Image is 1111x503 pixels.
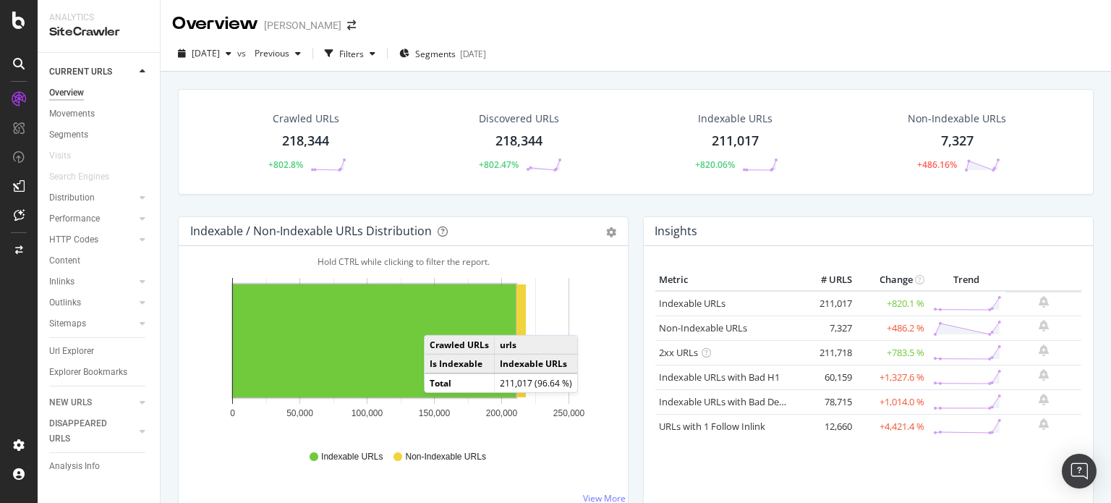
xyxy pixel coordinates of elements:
td: Crawled URLs [425,336,495,355]
span: Indexable URLs [321,451,383,463]
div: gear [606,227,616,237]
td: +820.1 % [856,291,928,316]
div: [PERSON_NAME] [264,18,341,33]
div: NEW URLS [49,395,92,410]
a: Inlinks [49,274,135,289]
div: bell-plus [1039,345,1049,356]
a: Content [49,253,150,269]
td: 211,017 [798,291,856,316]
a: NEW URLS [49,395,135,410]
div: Crawled URLs [273,111,339,126]
div: 211,017 [712,132,759,151]
button: Previous [249,42,307,65]
div: Overview [49,85,84,101]
td: +1,327.6 % [856,365,928,389]
svg: A chart. [190,269,611,437]
button: Filters [319,42,381,65]
div: bell-plus [1039,320,1049,331]
a: URLs with 1 Follow Inlink [659,420,765,433]
div: Filters [339,48,364,60]
a: Performance [49,211,135,227]
button: [DATE] [172,42,237,65]
a: CURRENT URLS [49,64,135,80]
div: +820.06% [695,158,735,171]
td: 7,327 [798,316,856,340]
td: 12,660 [798,414,856,439]
th: # URLS [798,269,856,291]
a: Sitemaps [49,316,135,331]
th: Change [856,269,928,291]
span: vs [237,47,249,59]
td: Total [425,373,495,392]
a: Movements [49,106,150,122]
div: arrow-right-arrow-left [347,20,356,30]
div: bell-plus [1039,418,1049,430]
div: HTTP Codes [49,232,98,248]
div: bell-plus [1039,369,1049,381]
div: Explorer Bookmarks [49,365,127,380]
div: Performance [49,211,100,227]
div: Inlinks [49,274,75,289]
div: CURRENT URLS [49,64,112,80]
th: Metric [655,269,798,291]
div: Indexable URLs [698,111,772,126]
div: Distribution [49,190,95,206]
text: 0 [230,408,235,418]
text: 150,000 [419,408,451,418]
text: 50,000 [286,408,313,418]
div: +802.8% [268,158,303,171]
a: DISAPPEARED URLS [49,416,135,447]
td: +1,014.0 % [856,389,928,414]
a: Url Explorer [49,344,150,359]
a: Non-Indexable URLs [659,321,747,334]
td: 211,017 (96.64 %) [495,373,578,392]
div: 7,327 [941,132,974,151]
div: +802.47% [479,158,519,171]
div: Analysis Info [49,459,100,474]
td: 78,715 [798,389,856,414]
div: bell-plus [1039,394,1049,405]
a: Indexable URLs with Bad Description [659,395,817,408]
div: [DATE] [460,48,486,60]
a: Search Engines [49,169,124,185]
td: +486.2 % [856,316,928,340]
text: 250,000 [553,408,585,418]
td: +4,421.4 % [856,414,928,439]
span: 2025 Aug. 30th [192,47,220,59]
div: Visits [49,148,71,164]
td: Indexable URLs [495,354,578,373]
div: Movements [49,106,95,122]
th: Trend [928,269,1005,291]
a: 2xx URLs [659,346,698,359]
span: Segments [415,48,456,60]
div: 218,344 [495,132,542,151]
div: Url Explorer [49,344,94,359]
a: Outlinks [49,295,135,310]
div: DISAPPEARED URLS [49,416,122,447]
td: 60,159 [798,365,856,389]
div: Content [49,253,80,269]
div: Search Engines [49,169,109,185]
div: Open Intercom Messenger [1062,454,1097,489]
td: Is Indexable [425,354,495,373]
div: Overview [172,12,258,36]
text: 200,000 [486,408,518,418]
div: Outlinks [49,295,81,310]
div: 218,344 [282,132,329,151]
span: Non-Indexable URLs [405,451,485,463]
button: Segments[DATE] [393,42,492,65]
a: Indexable URLs [659,297,725,310]
td: urls [495,336,578,355]
div: Discovered URLs [479,111,559,126]
a: Visits [49,148,85,164]
a: Indexable URLs with Bad H1 [659,371,780,384]
div: Segments [49,127,88,143]
a: Analysis Info [49,459,150,474]
a: Explorer Bookmarks [49,365,150,380]
a: Distribution [49,190,135,206]
a: HTTP Codes [49,232,135,248]
text: 100,000 [352,408,383,418]
div: Non-Indexable URLs [908,111,1006,126]
a: Overview [49,85,150,101]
